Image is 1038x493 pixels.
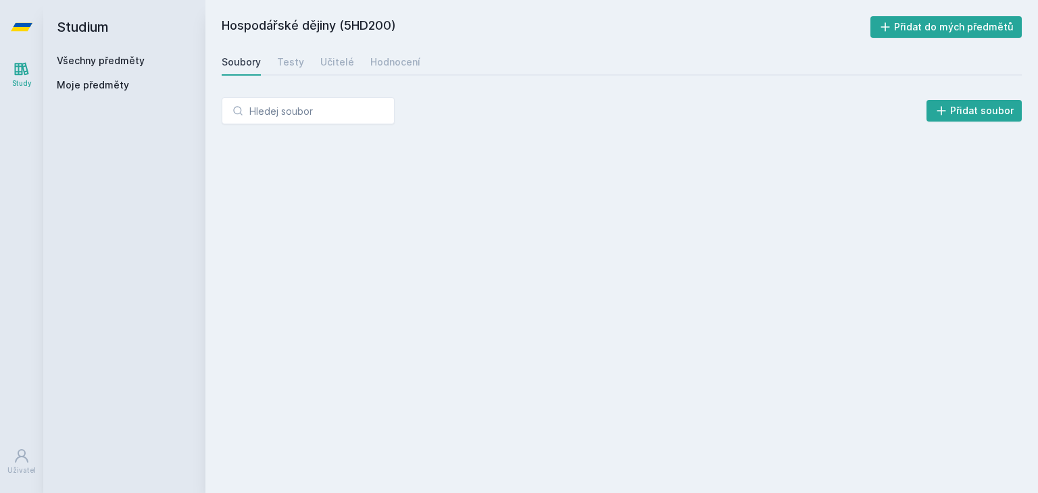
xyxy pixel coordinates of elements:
[320,55,354,69] div: Učitelé
[320,49,354,76] a: Učitelé
[926,100,1022,122] button: Přidat soubor
[870,16,1022,38] button: Přidat do mých předmětů
[277,49,304,76] a: Testy
[222,97,395,124] input: Hledej soubor
[222,16,870,38] h2: Hospodářské dějiny (5HD200)
[222,55,261,69] div: Soubory
[7,465,36,475] div: Uživatel
[57,78,129,92] span: Moje předměty
[3,54,41,95] a: Study
[222,49,261,76] a: Soubory
[3,441,41,482] a: Uživatel
[57,55,145,66] a: Všechny předměty
[12,78,32,88] div: Study
[370,49,420,76] a: Hodnocení
[370,55,420,69] div: Hodnocení
[277,55,304,69] div: Testy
